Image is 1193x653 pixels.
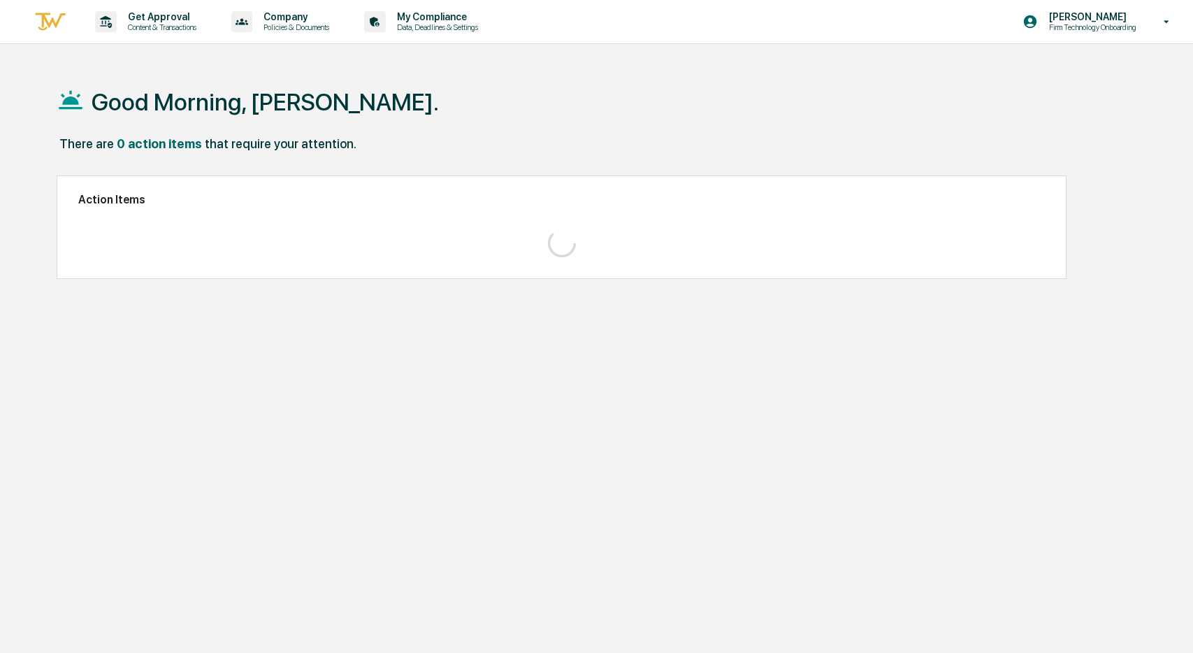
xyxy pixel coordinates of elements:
div: 0 action items [117,136,202,151]
p: Get Approval [117,11,203,22]
p: Policies & Documents [252,22,336,32]
p: Data, Deadlines & Settings [386,22,485,32]
p: [PERSON_NAME] [1038,11,1143,22]
h2: Action Items [78,193,1045,206]
div: There are [59,136,114,151]
h1: Good Morning, [PERSON_NAME]. [92,88,439,116]
p: Content & Transactions [117,22,203,32]
div: that require your attention. [205,136,356,151]
p: Firm Technology Onboarding [1038,22,1143,32]
p: My Compliance [386,11,485,22]
p: Company [252,11,336,22]
img: logo [34,10,67,34]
